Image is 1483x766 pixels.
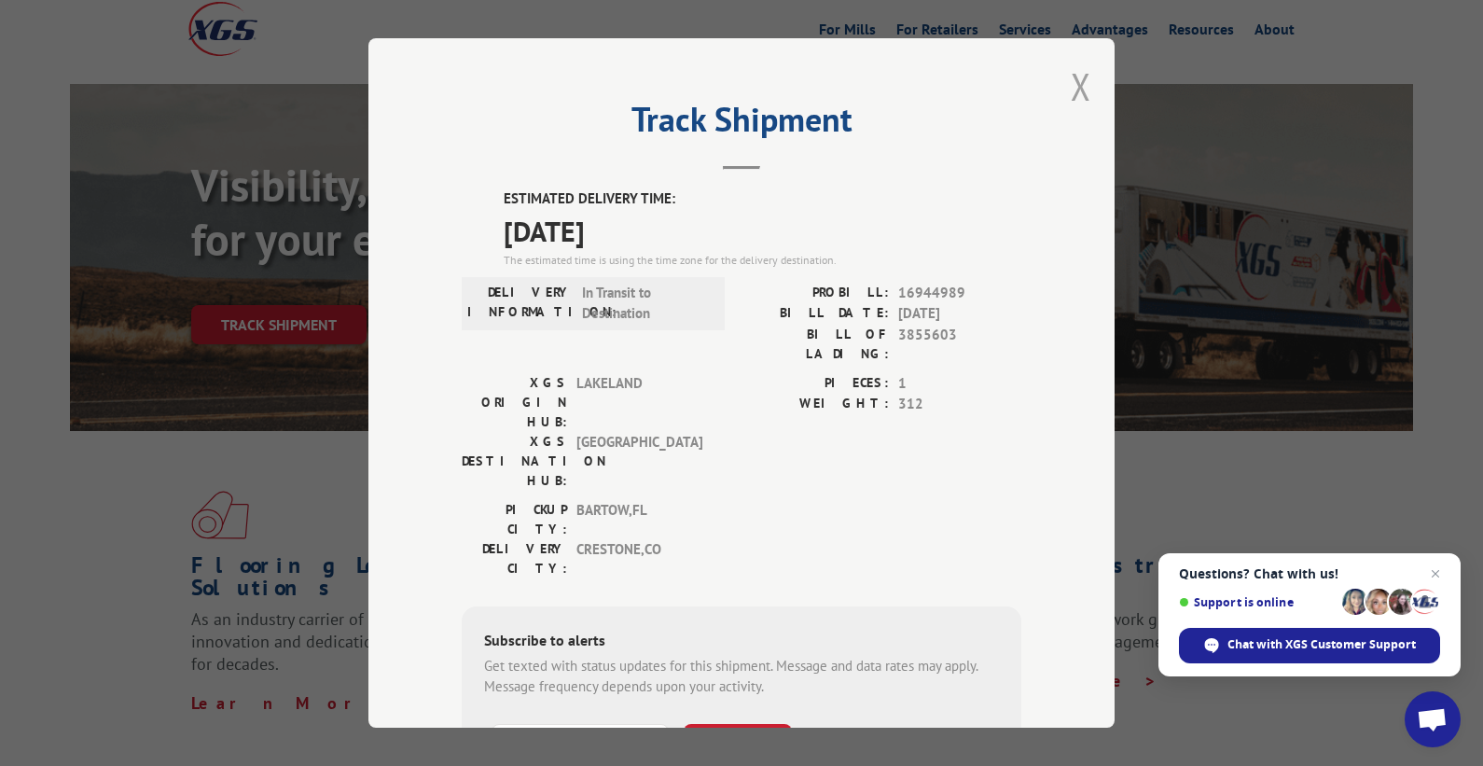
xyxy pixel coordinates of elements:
label: PICKUP CITY: [462,500,567,539]
input: Phone Number [492,724,669,763]
span: 312 [898,394,1021,415]
span: [DATE] [504,210,1021,252]
label: ESTIMATED DELIVERY TIME: [504,188,1021,210]
label: XGS DESTINATION HUB: [462,432,567,491]
div: Subscribe to alerts [484,629,999,656]
label: PIECES: [741,373,889,395]
span: Chat with XGS Customer Support [1227,636,1416,653]
span: Support is online [1179,595,1336,609]
div: The estimated time is using the time zone for the delivery destination. [504,252,1021,269]
label: PROBILL: [741,283,889,304]
span: [GEOGRAPHIC_DATA] [576,432,702,491]
span: LAKELAND [576,373,702,432]
span: [DATE] [898,303,1021,325]
span: Close chat [1424,563,1447,585]
button: SUBSCRIBE [684,724,792,763]
span: Questions? Chat with us! [1179,566,1440,581]
label: BILL DATE: [741,303,889,325]
label: XGS ORIGIN HUB: [462,373,567,432]
button: Close modal [1071,62,1091,111]
span: 1 [898,373,1021,395]
label: BILL OF LADING: [741,325,889,364]
div: Open chat [1405,691,1461,747]
h2: Track Shipment [462,106,1021,142]
span: 16944989 [898,283,1021,304]
div: Chat with XGS Customer Support [1179,628,1440,663]
span: In Transit to Destination [582,283,708,325]
span: BARTOW , FL [576,500,702,539]
span: CRESTONE , CO [576,539,702,578]
div: Get texted with status updates for this shipment. Message and data rates may apply. Message frequ... [484,656,999,698]
label: WEIGHT: [741,394,889,415]
label: DELIVERY CITY: [462,539,567,578]
label: DELIVERY INFORMATION: [467,283,573,325]
span: 3855603 [898,325,1021,364]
